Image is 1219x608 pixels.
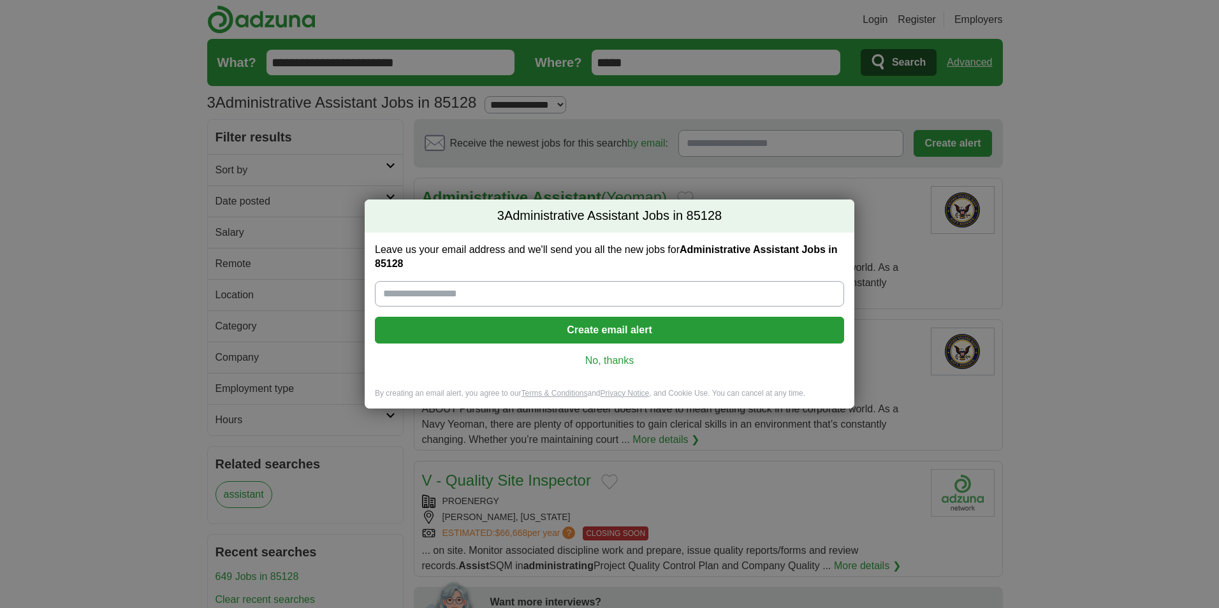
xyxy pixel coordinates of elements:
div: By creating an email alert, you agree to our and , and Cookie Use. You can cancel at any time. [365,388,854,409]
span: 3 [497,207,504,225]
h2: Administrative Assistant Jobs in 85128 [365,199,854,233]
strong: Administrative Assistant Jobs in 85128 [375,244,837,269]
a: Privacy Notice [601,389,650,398]
label: Leave us your email address and we'll send you all the new jobs for [375,243,844,271]
a: No, thanks [385,354,834,368]
a: Terms & Conditions [521,389,587,398]
button: Create email alert [375,317,844,344]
